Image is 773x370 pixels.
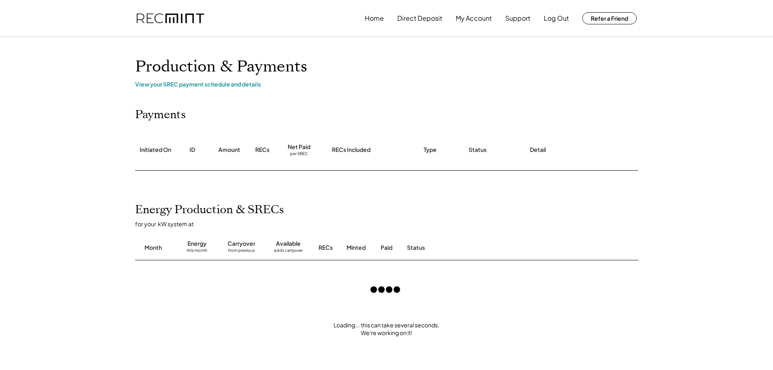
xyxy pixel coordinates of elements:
[582,12,637,24] button: Refer a Friend
[276,240,301,248] div: Available
[274,248,303,256] div: adds carryover
[189,146,195,154] div: ID
[187,240,207,248] div: Energy
[187,248,207,256] div: this month
[332,146,370,154] div: RECs Included
[127,321,646,337] div: Loading... this can take several seconds. We're working on it!
[135,108,186,122] h2: Payments
[135,57,638,76] h1: Production & Payments
[505,10,530,26] button: Support
[135,203,284,217] h2: Energy Production & SRECs
[228,248,255,256] div: from previous
[144,244,162,252] div: Month
[137,13,204,24] img: recmint-logotype%403x.png
[456,10,492,26] button: My Account
[140,146,171,154] div: Initiated On
[135,220,646,227] div: for your kW system at
[218,146,240,154] div: Amount
[228,240,255,248] div: Carryover
[544,10,569,26] button: Log Out
[288,143,310,151] div: Net Paid
[407,244,545,252] div: Status
[347,244,366,252] div: Minted
[469,146,487,154] div: Status
[424,146,437,154] div: Type
[255,146,269,154] div: RECs
[381,244,392,252] div: Paid
[319,244,333,252] div: RECs
[365,10,384,26] button: Home
[397,10,442,26] button: Direct Deposit
[290,151,308,157] div: per SREC
[135,80,638,88] div: View your SREC payment schedule and details
[530,146,546,154] div: Detail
